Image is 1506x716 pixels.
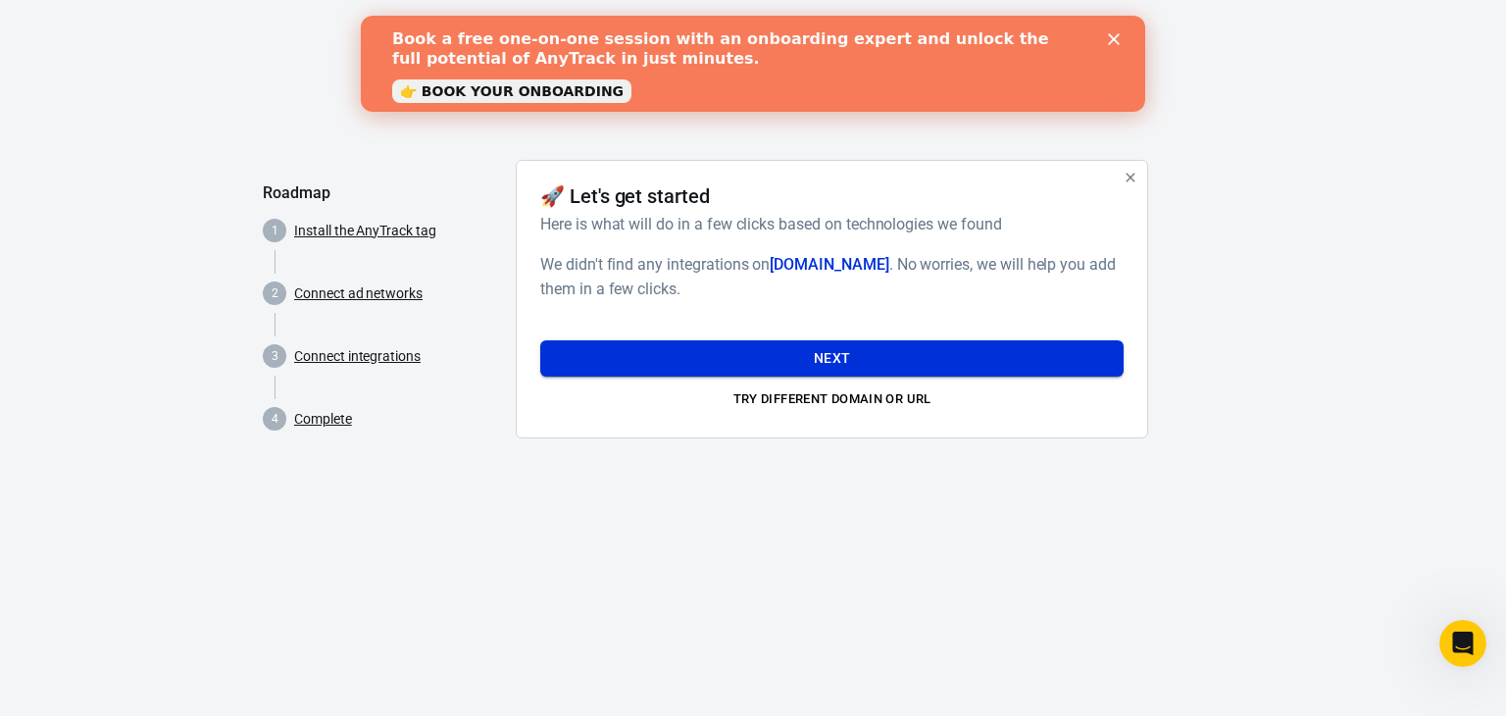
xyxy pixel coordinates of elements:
a: Install the AnyTrack tag [294,221,436,241]
text: 4 [272,412,278,426]
h6: Here is what will do in a few clicks based on technologies we found [540,212,1116,236]
a: Connect ad networks [294,283,423,304]
text: 1 [272,224,278,237]
h4: 🚀 Let's get started [540,184,710,208]
span: [DOMAIN_NAME] [770,255,888,274]
a: Complete [294,409,352,430]
iframe: Intercom live chat banner [361,16,1145,112]
div: AnyTrack [263,31,1243,66]
a: Connect integrations [294,346,421,367]
iframe: Intercom live chat [1439,620,1486,667]
h6: We didn't find any integrations on . No worries, we will help you add them in a few clicks. [540,252,1124,301]
button: Try different domain or url [540,384,1124,415]
text: 3 [272,349,278,363]
text: 2 [272,286,278,300]
h5: Roadmap [263,183,500,203]
div: Close [747,18,767,29]
button: Next [540,340,1124,377]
